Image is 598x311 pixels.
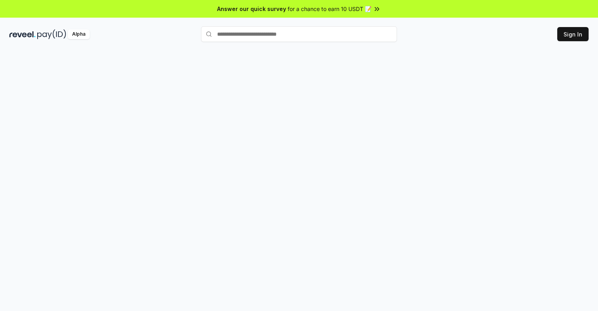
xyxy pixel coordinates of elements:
[37,29,66,39] img: pay_id
[557,27,589,41] button: Sign In
[9,29,36,39] img: reveel_dark
[288,5,371,13] span: for a chance to earn 10 USDT 📝
[68,29,90,39] div: Alpha
[217,5,286,13] span: Answer our quick survey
